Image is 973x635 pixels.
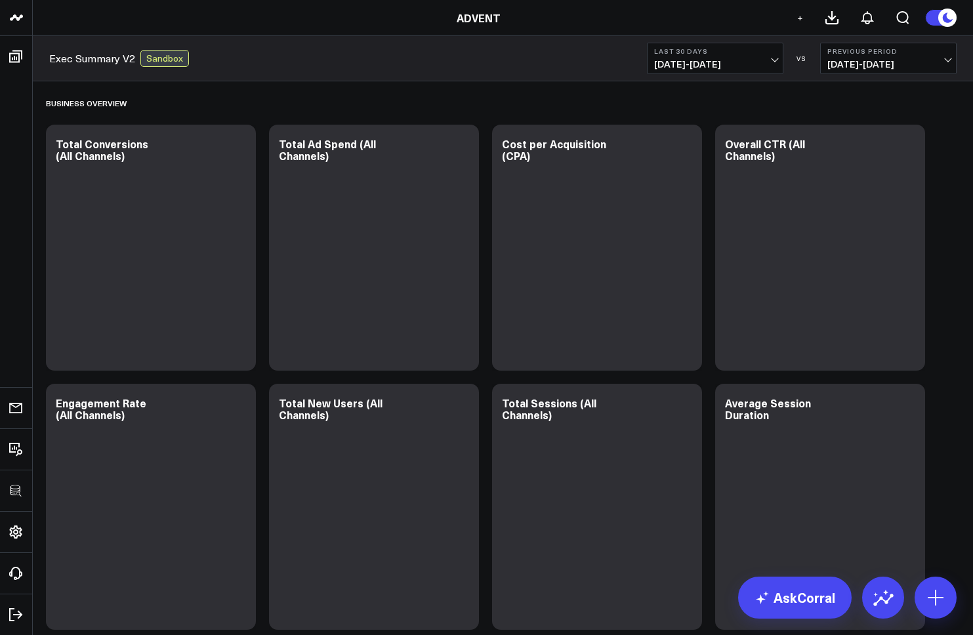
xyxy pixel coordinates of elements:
[49,51,135,66] a: Exec Summary V2
[797,13,803,22] span: +
[140,50,189,67] div: Sandbox
[56,396,146,422] div: Engagement Rate (All Channels)
[502,396,596,422] div: Total Sessions (All Channels)
[502,136,606,163] div: Cost per Acquisition (CPA)
[457,10,501,25] a: ADVENT
[738,577,852,619] a: AskCorral
[790,54,814,62] div: VS
[279,396,383,422] div: Total New Users (All Channels)
[46,88,127,118] div: Business Overview
[725,396,811,422] div: Average Session Duration
[654,59,776,70] span: [DATE] - [DATE]
[827,59,949,70] span: [DATE] - [DATE]
[654,47,776,55] b: Last 30 Days
[792,10,808,26] button: +
[820,43,957,74] button: Previous Period[DATE]-[DATE]
[647,43,783,74] button: Last 30 Days[DATE]-[DATE]
[56,136,148,163] div: Total Conversions (All Channels)
[827,47,949,55] b: Previous Period
[725,136,805,163] div: Overall CTR (All Channels)
[279,136,376,163] div: Total Ad Spend (All Channels)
